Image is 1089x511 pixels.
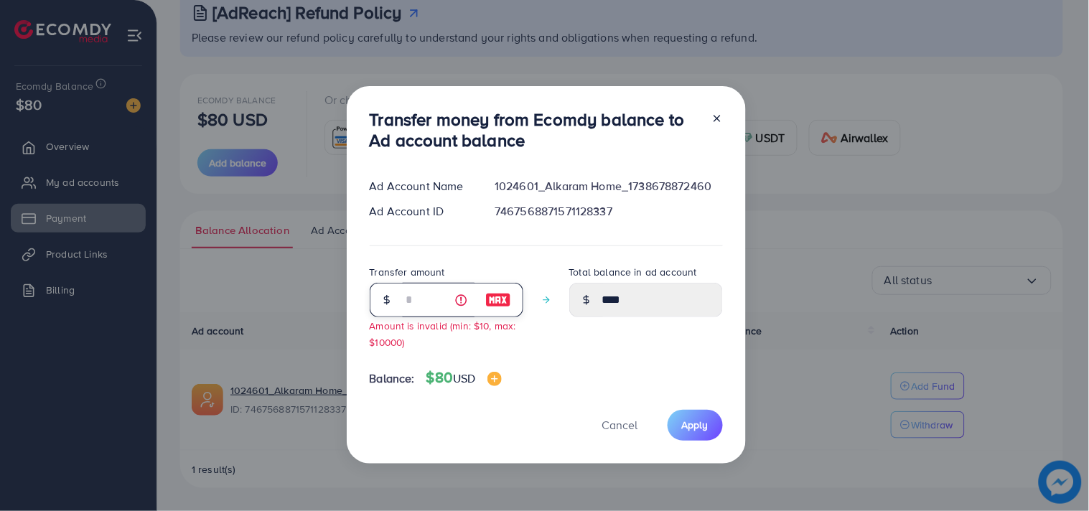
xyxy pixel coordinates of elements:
[485,291,511,309] img: image
[483,178,734,194] div: 1024601_Alkaram Home_1738678872460
[370,109,700,151] h3: Transfer money from Ecomdy balance to Ad account balance
[358,178,484,194] div: Ad Account Name
[370,370,415,387] span: Balance:
[682,418,709,432] span: Apply
[370,265,445,279] label: Transfer amount
[602,417,638,433] span: Cancel
[487,372,502,386] img: image
[569,265,697,279] label: Total balance in ad account
[453,370,475,386] span: USD
[358,203,484,220] div: Ad Account ID
[668,410,723,441] button: Apply
[584,410,656,441] button: Cancel
[370,319,516,349] small: Amount is invalid (min: $10, max: $10000)
[483,203,734,220] div: 7467568871571128337
[426,369,502,387] h4: $80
